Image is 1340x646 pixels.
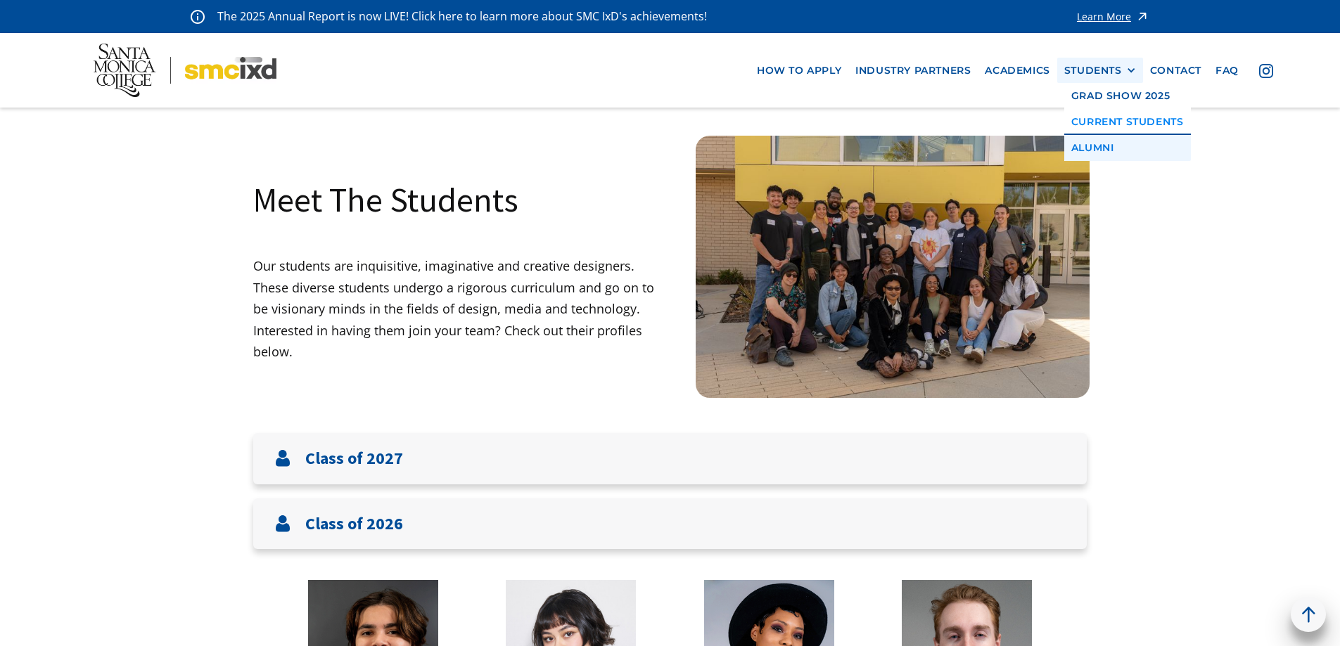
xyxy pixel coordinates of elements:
a: GRAD SHOW 2025 [1064,83,1191,109]
div: STUDENTS [1064,65,1136,77]
nav: STUDENTS [1064,83,1191,160]
a: Current Students [1064,109,1191,135]
a: Learn More [1077,7,1149,26]
a: industry partners [848,58,978,84]
h3: Class of 2027 [305,448,403,469]
a: faq [1208,58,1246,84]
img: Santa Monica College - SMC IxD logo [94,44,276,97]
a: how to apply [750,58,848,84]
div: STUDENTS [1064,65,1122,77]
p: Our students are inquisitive, imaginative and creative designers. These diverse students undergo ... [253,255,670,363]
img: Santa Monica College IxD Students engaging with industry [696,136,1090,398]
div: Learn More [1077,12,1131,22]
img: icon - instagram [1259,64,1273,78]
a: contact [1143,58,1208,84]
a: Academics [978,58,1057,84]
img: icon - arrow - alert [1135,7,1149,26]
img: User icon [274,515,291,532]
img: icon - information - alert [191,9,205,24]
h1: Meet The Students [253,178,518,221]
a: back to top [1291,597,1326,632]
a: Alumni [1064,135,1191,161]
p: The 2025 Annual Report is now LIVE! Click here to learn more about SMC IxD's achievements! [217,7,708,26]
img: User icon [274,450,291,467]
h3: Class of 2026 [305,514,403,534]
